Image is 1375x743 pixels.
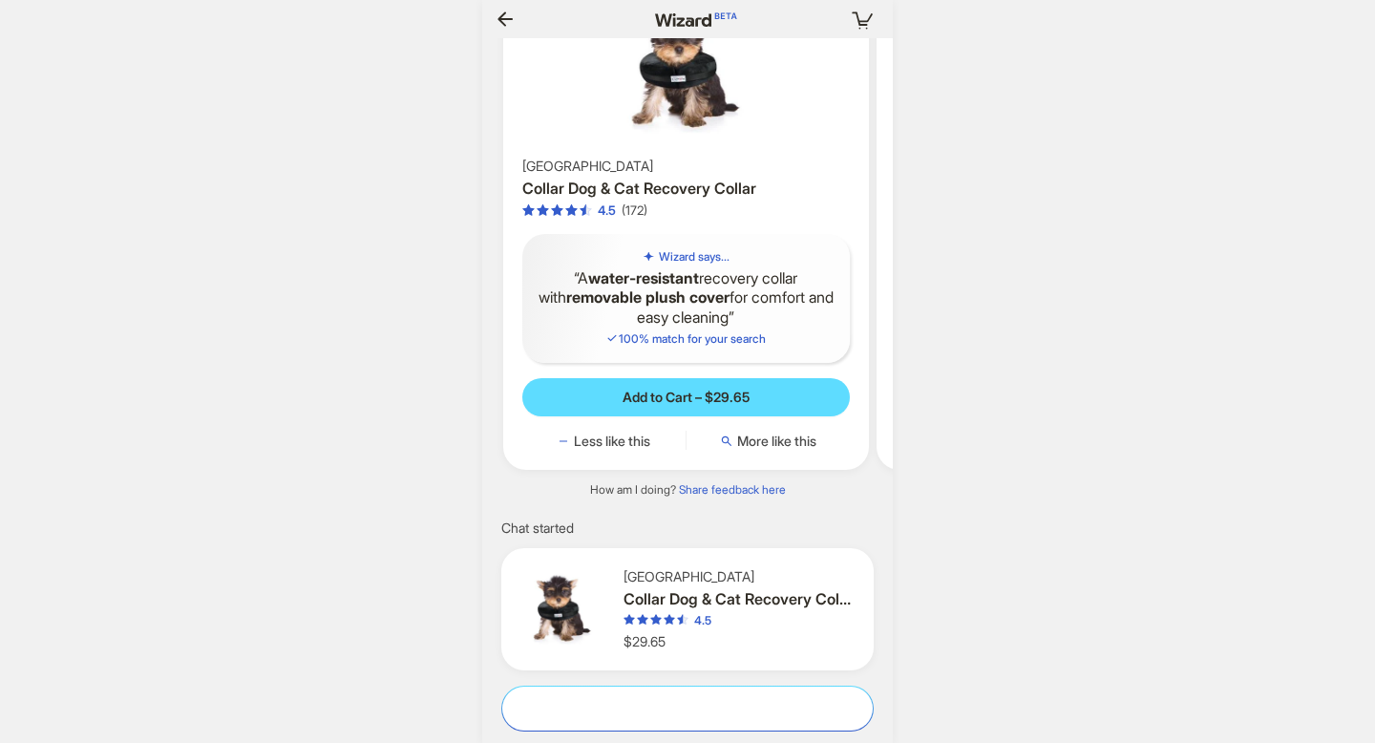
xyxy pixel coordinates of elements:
button: Less like this [522,432,686,451]
div: Chat started [501,520,874,537]
button: More like this [687,432,850,451]
h5: Wizard says... [659,249,730,265]
span: star [580,204,592,217]
span: star [624,614,635,626]
div: 4.5 out of 5 stars [624,613,711,628]
span: star [551,204,563,217]
span: star [677,614,688,626]
img: Collar Dog & Cat Recovery Collar [517,563,608,655]
span: 100 % match for your search [605,331,766,346]
div: 4.5 [598,202,616,219]
div: Collar Dog & Cat Recovery Collar [624,589,851,609]
span: star [537,204,549,217]
span: [GEOGRAPHIC_DATA] [522,158,653,175]
div: 4.5 [694,613,711,628]
span: Add to Cart – $29.65 [623,389,750,406]
a: Share feedback here [679,482,786,497]
button: Add to Cart – $29.65 [522,378,850,416]
span: Less like this [574,433,650,450]
div: How am I doing? [482,482,893,498]
b: water-resistant [588,268,699,287]
span: star [565,204,578,217]
span: star [664,614,675,626]
div: 4.5 out of 5 stars [522,202,616,219]
span: star [522,204,535,217]
div: Collar Dog & Cat Recovery Collar[GEOGRAPHIC_DATA]Collar Dog & Cat Recovery Collar4.5 out of 5 sta... [501,548,874,670]
span: star [650,614,662,626]
h3: Collar Dog & Cat Recovery Collar [522,179,850,199]
div: (172) [622,202,647,219]
span: star [637,614,648,626]
span: More like this [737,433,816,450]
span: $29.65 [624,633,666,649]
div: [GEOGRAPHIC_DATA] [624,568,851,585]
q: A recovery collar with for comfort and easy cleaning [538,268,835,328]
b: removable plush cover [566,287,730,307]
